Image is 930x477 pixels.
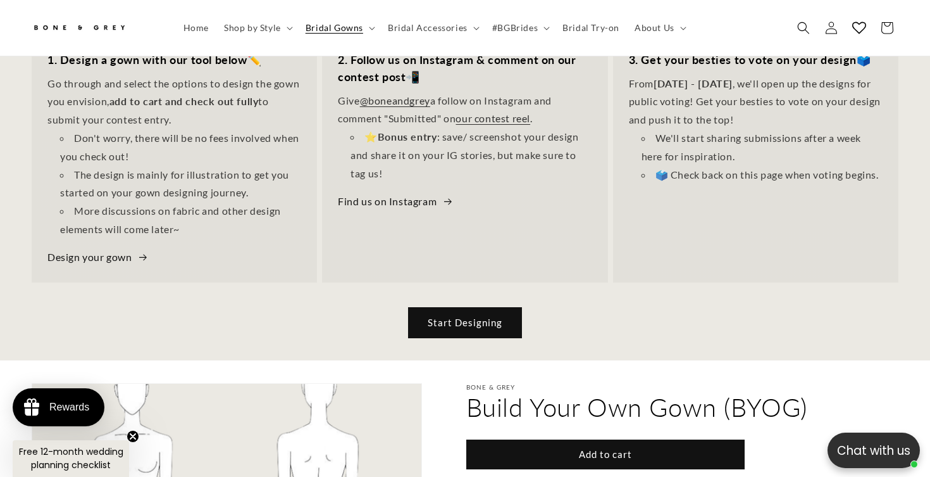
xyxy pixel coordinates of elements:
img: Bone and Grey Bridal [32,18,127,39]
p: Bone & Grey [466,383,855,391]
span: Bridal Gowns [306,22,363,34]
p: From , we'll open up the designs for public voting! Get your besties to vote on your design and p... [629,75,883,129]
strong: Bonus entry [378,130,437,143]
a: @boneandgrey [360,94,430,106]
strong: add to cart and check out fully [109,95,259,107]
summary: Search [790,14,817,42]
a: Design your gown [47,248,149,267]
li: More discussions on fabric and other design elements will come later~ [60,202,301,239]
button: Add to cart [466,440,745,469]
li: We'll start sharing submissions after a week here for inspiration. [642,129,883,166]
li: The design is mainly for illustration to get you started on your gown designing journey. [60,166,301,203]
span: Bridal Accessories [388,22,468,34]
li: ⭐ : save/ screenshot your design and share it on your IG stories, but make sure to tag us! [350,128,592,182]
summary: #BGBrides [485,15,555,41]
summary: Bridal Accessories [380,15,485,41]
span: Bridal Try-on [562,22,619,34]
a: Home [176,15,216,41]
span: Free 12-month wedding planning checklist [19,445,123,471]
strong: 2. Follow us on Instagram & comment on our contest post [338,53,576,84]
a: Bridal Try-on [555,15,627,41]
strong: 3. Get your besties to vote on your design [629,53,857,67]
p: Give a follow on Instagram and comment "Submitted" on . [338,92,592,129]
a: our contest reel [456,112,530,124]
strong: 1. Design a gown with our tool below [47,53,247,67]
p: Go through and select the options to design the gown you envision, to submit your contest entry. [47,75,301,129]
span: Home [183,22,209,34]
div: Rewards [49,402,89,413]
li: Don't worry, there will be no fees involved when you check out! [60,129,301,166]
span: About Us [635,22,674,34]
span: #BGBrides [492,22,538,34]
summary: Bridal Gowns [298,15,380,41]
li: 🗳️ Check back on this page when voting begins. [642,166,883,184]
a: Start Designing [409,308,521,338]
strong: [DATE] - [DATE] [654,77,733,89]
div: Free 12-month wedding planning checklistClose teaser [13,440,129,477]
h3: ✏️ [47,51,301,68]
p: Chat with us [828,442,920,460]
button: Open chatbox [828,433,920,468]
summary: Shop by Style [216,15,298,41]
button: Close teaser [127,430,139,443]
a: Find us on Instagram [338,193,454,211]
a: Bone and Grey Bridal [27,13,163,43]
h3: 📲 [338,51,592,86]
h2: Build Your Own Gown (BYOG) [466,391,855,424]
span: Shop by Style [224,22,281,34]
summary: About Us [627,15,691,41]
h3: 🗳️ [629,51,883,68]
